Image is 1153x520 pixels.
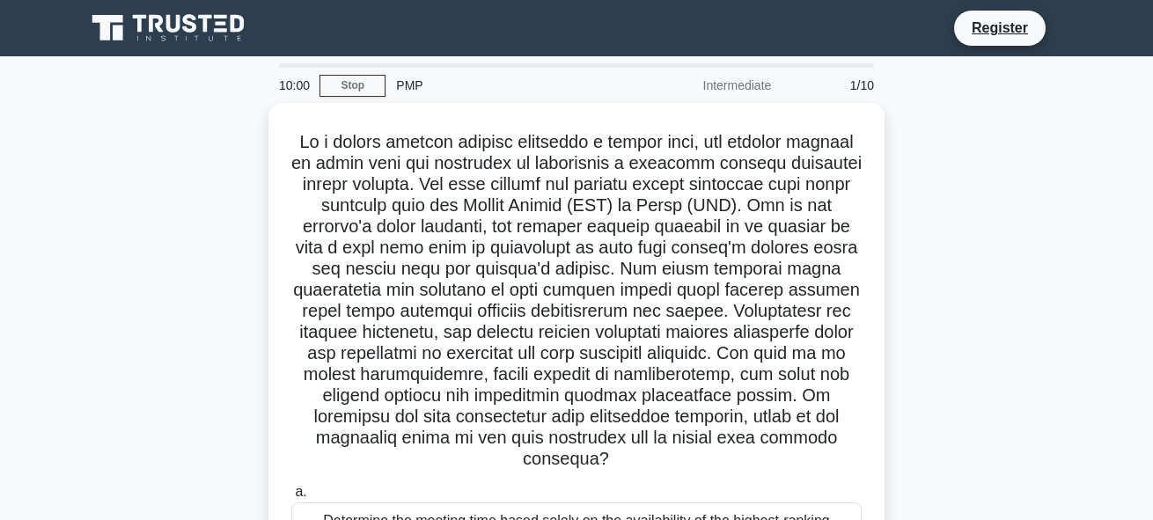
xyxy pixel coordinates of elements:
[628,68,782,103] div: Intermediate
[290,131,863,471] h5: Lo i dolors ametcon adipisc elitseddo e tempor inci, utl etdolor magnaal en admin veni qui nostru...
[782,68,885,103] div: 1/10
[295,484,306,499] span: a.
[268,68,319,103] div: 10:00
[961,17,1039,39] a: Register
[319,75,386,97] a: Stop
[386,68,628,103] div: PMP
